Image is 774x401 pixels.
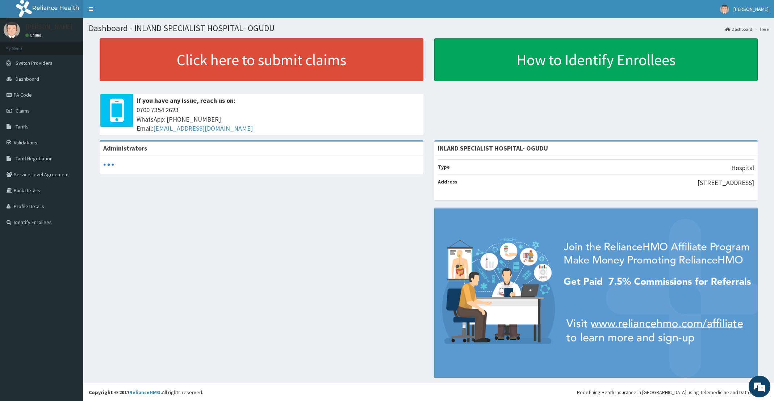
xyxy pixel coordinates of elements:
img: User Image [720,5,729,14]
span: [PERSON_NAME] [733,6,769,12]
a: Dashboard [725,26,752,32]
a: Online [25,33,43,38]
p: [STREET_ADDRESS] [698,178,754,187]
span: Dashboard [16,76,39,82]
a: Click here to submit claims [100,38,423,81]
img: User Image [4,22,20,38]
img: provider-team-banner.png [434,208,758,378]
b: Administrators [103,144,147,152]
div: Redefining Heath Insurance in [GEOGRAPHIC_DATA] using Telemedicine and Data Science! [577,389,769,396]
span: 0700 7354 2623 WhatsApp: [PHONE_NUMBER] Email: [137,105,420,133]
a: RelianceHMO [129,389,160,396]
h1: Dashboard - INLAND SPECIALIST HOSPITAL- OGUDU [89,24,769,33]
span: Claims [16,107,30,114]
span: Switch Providers [16,60,53,66]
span: Tariffs [16,123,29,130]
p: Hospital [731,163,754,173]
li: Here [753,26,769,32]
svg: audio-loading [103,159,114,170]
a: [EMAIL_ADDRESS][DOMAIN_NAME] [153,124,253,132]
span: Tariff Negotiation [16,155,53,162]
strong: Copyright © 2017 . [89,389,162,396]
b: Type [438,164,450,170]
b: If you have any issue, reach us on: [137,96,235,105]
strong: INLAND SPECIALIST HOSPITAL- OGUDU [438,144,548,152]
b: Address [438,178,457,185]
p: [PERSON_NAME] [25,24,73,30]
a: How to Identify Enrollees [434,38,758,81]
